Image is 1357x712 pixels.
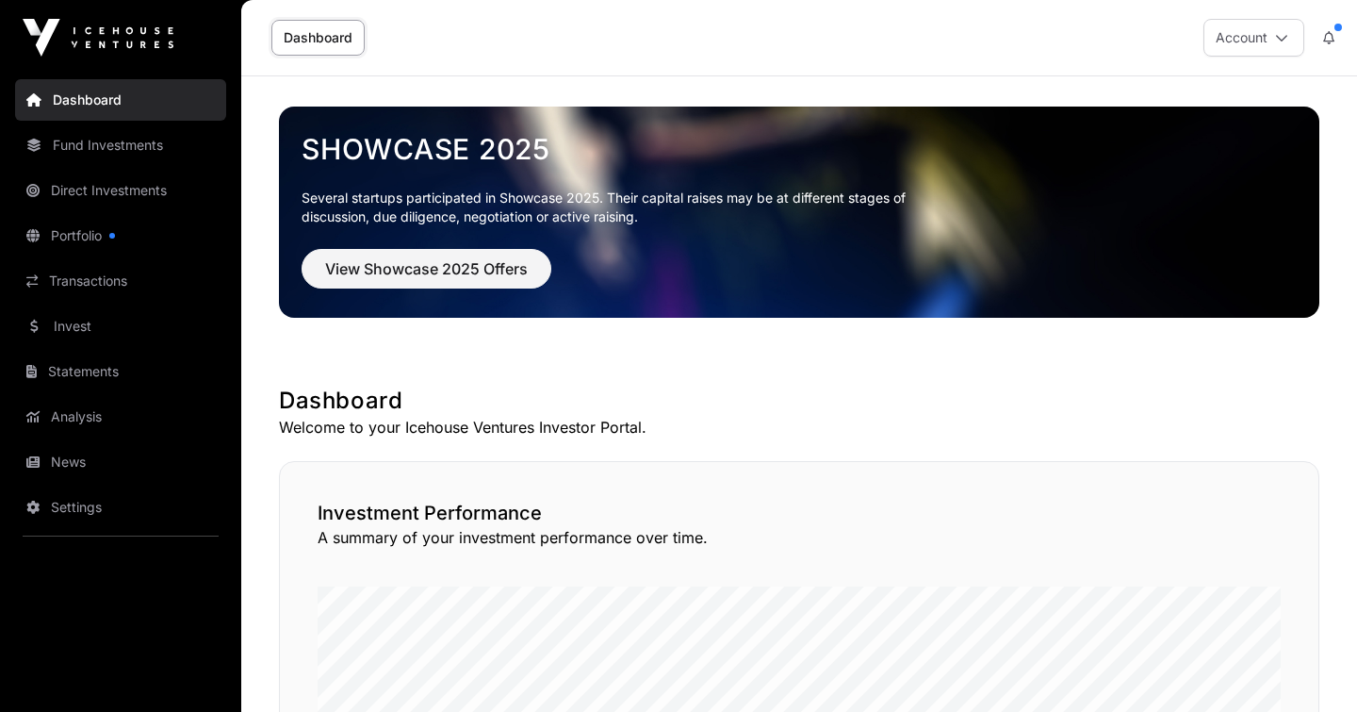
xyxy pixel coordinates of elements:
a: Transactions [15,260,226,302]
a: Direct Investments [15,170,226,211]
p: A summary of your investment performance over time. [318,526,1281,549]
a: Showcase 2025 [302,132,1297,166]
h2: Investment Performance [318,500,1281,526]
button: Account [1203,19,1304,57]
a: Dashboard [15,79,226,121]
a: Settings [15,487,226,528]
a: Fund Investments [15,124,226,166]
a: Invest [15,306,226,347]
p: Welcome to your Icehouse Ventures Investor Portal. [279,416,1319,439]
a: News [15,441,226,483]
a: Analysis [15,396,226,438]
a: Statements [15,351,226,392]
a: Dashboard [271,20,365,56]
button: View Showcase 2025 Offers [302,249,551,289]
a: Portfolio [15,215,226,257]
a: View Showcase 2025 Offers [302,268,551,287]
img: Showcase 2025 [279,107,1319,318]
span: View Showcase 2025 Offers [325,257,528,280]
p: Several startups participated in Showcase 2025. Their capital raises may be at different stages o... [302,189,935,226]
h1: Dashboard [279,386,1319,416]
img: Icehouse Ventures Logo [23,19,173,57]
